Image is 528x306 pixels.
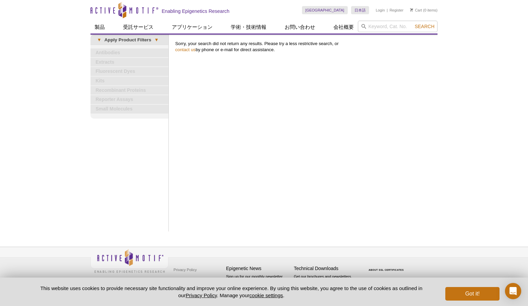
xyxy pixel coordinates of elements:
a: 日本語 [351,6,369,14]
a: ABOUT SSL CERTIFICATES [369,269,404,271]
a: 学術・技術情報 [227,21,270,34]
p: Get our brochures and newsletters, or request them by mail. [294,274,358,291]
a: contact us [175,47,196,52]
p: Sign up for our monthly newsletter highlighting recent publications in the field of epigenetics. [226,274,290,297]
h2: Enabling Epigenetics Research [162,8,229,14]
input: Keyword, Cat. No. [358,21,438,32]
h4: Technical Downloads [294,266,358,271]
span: ▾ [94,37,104,43]
a: Antibodies [90,48,168,57]
button: cookie settings [249,292,283,298]
button: Got it! [445,287,500,301]
a: Terms & Conditions [172,275,207,285]
p: Sorry, your search did not return any results. Please try a less restrictive search, or by phone ... [175,41,434,53]
a: Recombinant Proteins [90,86,168,95]
li: (0 items) [410,6,438,14]
a: Small Molecules [90,105,168,114]
p: This website uses cookies to provide necessary site functionality and improve your online experie... [28,285,434,299]
span: ▾ [151,37,162,43]
table: Click to Verify - This site chose Symantec SSL for secure e-commerce and confidential communicati... [362,259,412,274]
a: ▾Apply Product Filters▾ [90,35,168,45]
img: Active Motif, [90,247,168,274]
a: Cart [410,8,422,13]
a: Register [389,8,403,13]
a: Login [376,8,385,13]
a: Extracts [90,58,168,67]
button: Search [413,23,436,29]
a: 製品 [90,21,109,34]
a: Privacy Policy [172,265,198,275]
h4: Epigenetic News [226,266,290,271]
a: 会社概要 [329,21,358,34]
a: お問い合わせ [281,21,319,34]
a: Fluorescent Dyes [90,67,168,76]
div: Open Intercom Messenger [505,283,521,299]
a: 受託サービス [119,21,158,34]
span: Search [415,24,434,29]
img: Your Cart [410,8,413,12]
a: Reporter Assays [90,95,168,104]
li: | [387,6,388,14]
a: Privacy Policy [186,292,217,298]
a: Kits [90,77,168,85]
a: アプリケーション [168,21,217,34]
a: [GEOGRAPHIC_DATA] [302,6,348,14]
